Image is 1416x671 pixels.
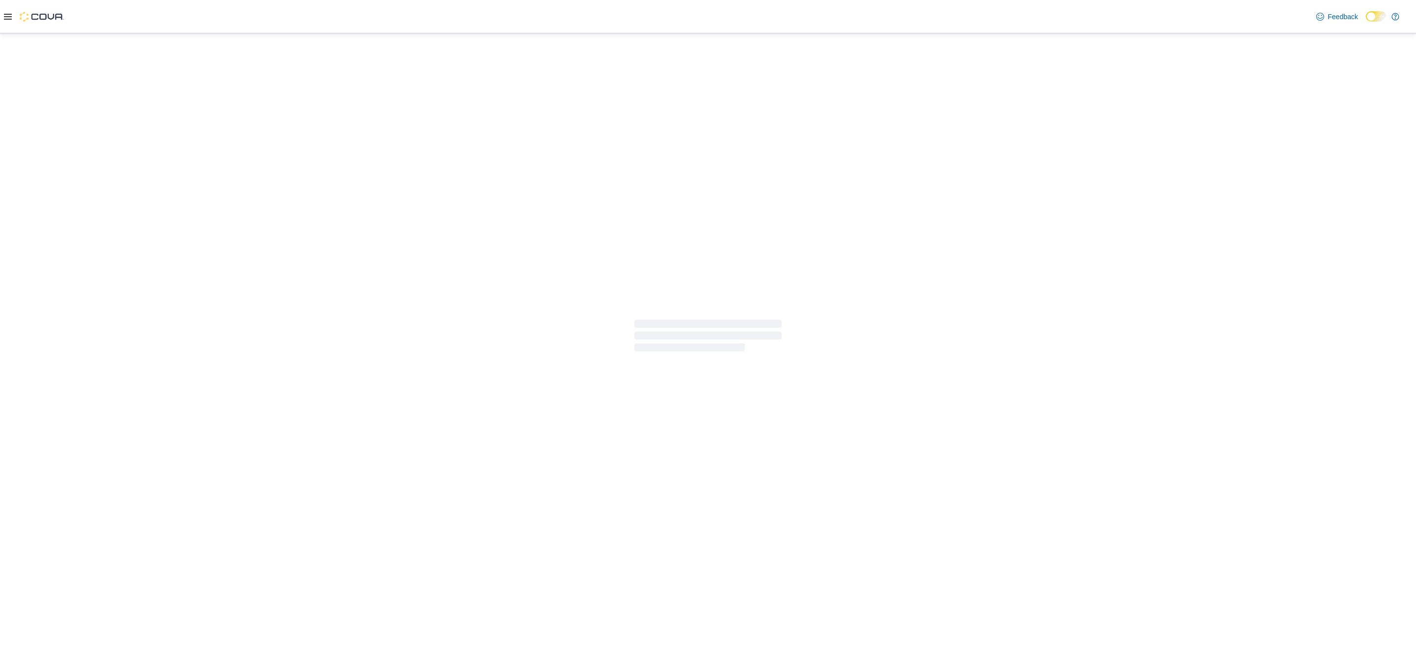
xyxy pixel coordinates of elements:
img: Cova [20,12,64,22]
span: Loading [634,322,782,353]
input: Dark Mode [1366,11,1386,22]
a: Feedback [1312,7,1362,27]
span: Feedback [1328,12,1358,22]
